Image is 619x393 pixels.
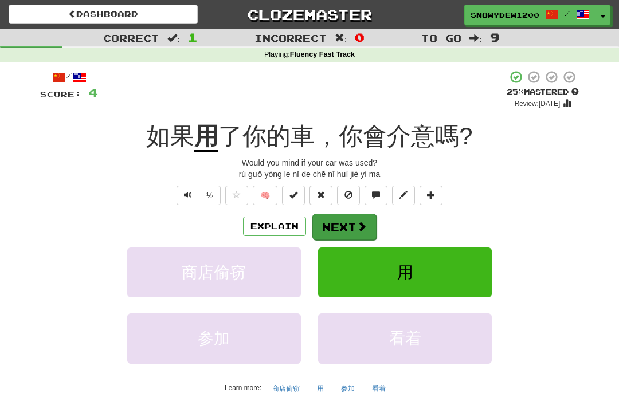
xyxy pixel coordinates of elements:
[194,123,218,152] u: 用
[88,85,98,100] span: 4
[365,186,387,205] button: Discuss sentence (alt+u)
[174,186,221,205] div: Text-to-speech controls
[127,313,301,363] button: 参加
[9,5,198,24] a: Dashboard
[355,30,365,44] span: 0
[254,32,327,44] span: Incorrect
[312,214,377,240] button: Next
[392,186,415,205] button: Edit sentence (alt+d)
[225,384,261,392] small: Learn more:
[309,186,332,205] button: Reset to 0% Mastered (alt+r)
[103,32,159,44] span: Correct
[177,186,199,205] button: Play sentence audio (ctl+space)
[40,70,98,84] div: /
[198,329,230,347] span: 参加
[182,264,246,281] span: 商店偷窃
[490,30,500,44] span: 9
[199,186,221,205] button: ½
[318,247,492,297] button: 用
[335,33,347,43] span: :
[421,32,461,44] span: To go
[507,87,579,97] div: Mastered
[337,186,360,205] button: Ignore sentence (alt+i)
[464,5,596,25] a: SnowyDew1200 /
[225,186,248,205] button: Favorite sentence (alt+f)
[282,186,305,205] button: Set this sentence to 100% Mastered (alt+m)
[253,186,277,205] button: 🧠
[471,10,539,20] span: SnowyDew1200
[127,247,301,297] button: 商店偷窃
[507,87,524,96] span: 25 %
[40,157,579,168] div: Would you mind if your car was used?
[397,264,413,281] span: 用
[188,30,198,44] span: 1
[218,123,459,150] span: 了你的車，你會介意嗎
[40,168,579,180] div: rú guǒ yòng le nǐ de chē nǐ huì jiè yì ma
[40,89,81,99] span: Score:
[146,123,194,150] span: 如果
[215,5,404,25] a: Clozemaster
[243,217,306,236] button: Explain
[290,50,355,58] strong: Fluency Fast Track
[389,329,421,347] span: 看着
[167,33,180,43] span: :
[318,313,492,363] button: 看着
[515,100,561,108] small: Review: [DATE]
[565,9,570,17] span: /
[218,123,472,150] span: ?
[469,33,482,43] span: :
[420,186,442,205] button: Add to collection (alt+a)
